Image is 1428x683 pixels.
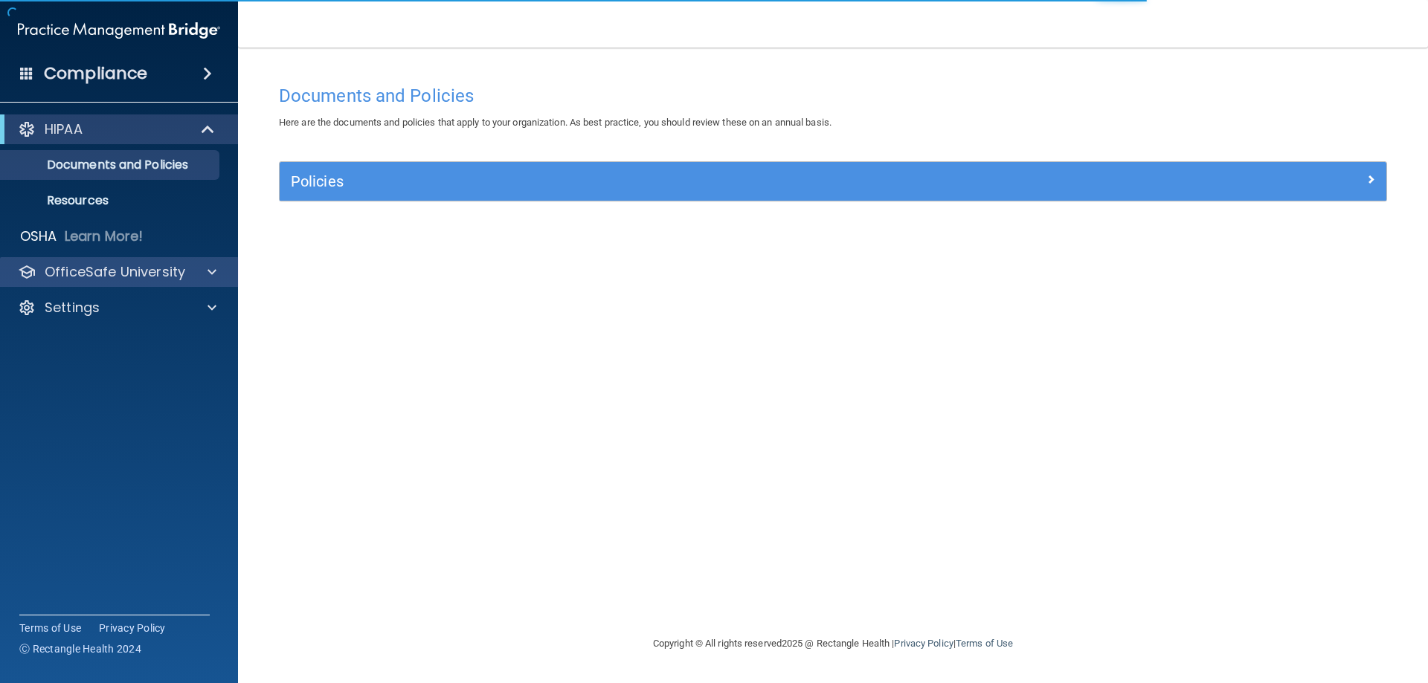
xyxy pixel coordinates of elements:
a: Policies [291,169,1375,193]
p: Learn More! [65,227,144,245]
a: OfficeSafe University [18,263,216,281]
p: Resources [10,193,213,208]
a: Terms of Use [956,638,1013,649]
p: Settings [45,299,100,317]
h4: Compliance [44,63,147,84]
p: OSHA [20,227,57,245]
span: Here are the documents and policies that apply to your organization. As best practice, you should... [279,117,832,128]
p: OfficeSafe University [45,263,185,281]
p: Documents and Policies [10,158,213,172]
a: Privacy Policy [99,621,166,635]
a: Settings [18,299,216,317]
h5: Policies [291,173,1099,190]
p: HIPAA [45,120,83,138]
h4: Documents and Policies [279,86,1387,106]
a: Terms of Use [19,621,81,635]
span: Ⓒ Rectangle Health 2024 [19,641,141,656]
a: HIPAA [18,120,216,138]
div: Copyright © All rights reserved 2025 @ Rectangle Health | | [562,620,1104,667]
img: PMB logo [18,16,220,45]
a: Privacy Policy [894,638,953,649]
